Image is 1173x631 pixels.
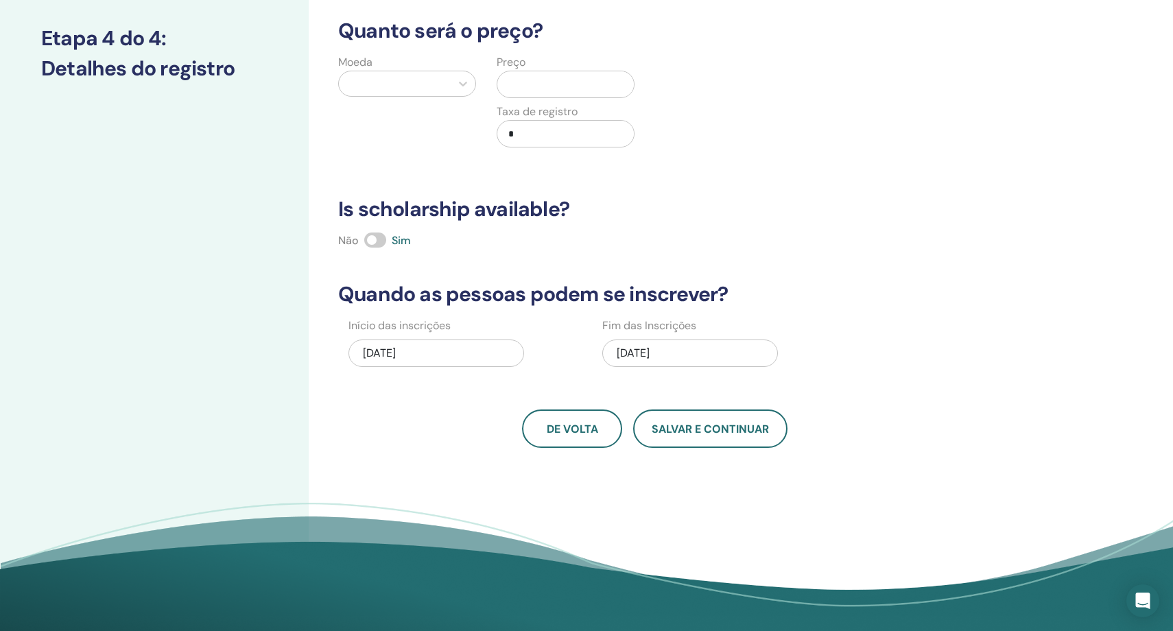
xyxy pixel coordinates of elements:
div: [DATE] [602,340,778,367]
label: Fim das Inscrições [602,318,696,334]
h3: Quando as pessoas podem se inscrever? [330,282,980,307]
label: Início das inscrições [348,318,451,334]
label: Preço [497,54,525,71]
h3: Detalhes do registro [41,56,268,81]
h3: Etapa 4 do 4 : [41,26,268,51]
button: De volta [522,409,622,448]
div: [DATE] [348,340,524,367]
span: Salvar e continuar [652,422,769,436]
h3: Is scholarship available? [330,197,980,222]
h3: Quanto será o preço? [330,19,980,43]
span: Não [338,233,359,248]
label: Taxa de registro [497,104,578,120]
span: De volta [547,422,598,436]
div: Open Intercom Messenger [1126,584,1159,617]
button: Salvar e continuar [633,409,787,448]
label: Moeda [338,54,372,71]
span: Sim [392,233,411,248]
